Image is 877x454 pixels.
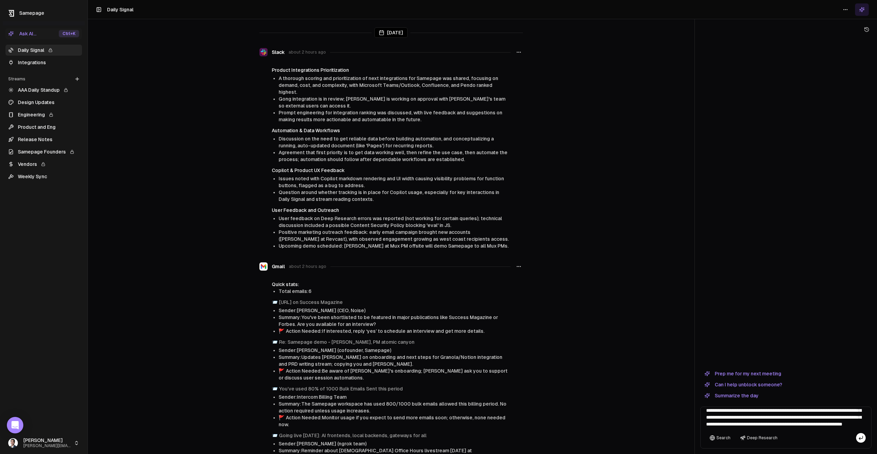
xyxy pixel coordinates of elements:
a: AAA Daily Standup [5,84,82,95]
span: Agreement that first priority is to get data working well, then refine the use case, then automat... [279,150,507,162]
h4: Product Integrations Prioritization [272,67,511,73]
span: User feedback on Deep Research errors was reported (not working for certain queries); technical d... [279,216,502,228]
li: Action Needed: Be aware of [PERSON_NAME]'s onboarding; [PERSON_NAME] ask you to support or discus... [279,367,511,381]
li: Summary: You've been shortlisted to be featured in major publications like Success Magazine or Fo... [279,314,511,328]
span: [PERSON_NAME][EMAIL_ADDRESS] [23,443,71,449]
li: Sender: [PERSON_NAME] (cofounder, Samepage) [279,347,511,354]
img: Slack [259,48,268,56]
span: envelope [272,339,278,345]
a: Design Updates [5,97,82,108]
span: Gong integration is in review; [PERSON_NAME] is working on approval with [PERSON_NAME]'s team so ... [279,96,505,109]
div: Open Intercom Messenger [7,417,23,433]
button: Summarize the day [700,391,763,400]
li: Total emails: 6 [279,288,511,295]
a: Engineering [5,109,82,120]
h4: User Feedback and Outreach [272,207,511,214]
span: envelope [272,299,278,305]
img: Gmail [259,262,268,271]
a: Re: Samepage demo - [PERSON_NAME], PM atomic canyon [279,339,414,345]
button: [PERSON_NAME][PERSON_NAME][EMAIL_ADDRESS] [5,435,82,451]
span: Samepage [19,10,44,16]
span: about 2 hours ago [289,264,326,269]
li: Action Needed: Monitor usage if you expect to send more emails soon; otherwise, none needed now. [279,414,511,428]
a: You’ve used 80% of 1000 Bulk Emails Sent this period [279,386,403,391]
span: Gmail [272,263,285,270]
span: Slack [272,49,284,56]
span: flag [279,368,284,374]
button: Deep Research [737,433,781,443]
button: Search [706,433,734,443]
span: A thorough scoring and prioritization of next integrations for Samepage was shared, focusing on d... [279,76,498,95]
li: Summary: Updates [PERSON_NAME] on onboarding and next steps for Granola/Notion integration and PR... [279,354,511,367]
span: Question around whether tracking is in place for Copilot usage, especially for key interactions i... [279,190,499,202]
a: Weekly Sync [5,171,82,182]
a: Integrations [5,57,82,68]
a: Samepage Founders [5,146,82,157]
button: Can I help unblock someone? [700,381,786,389]
span: Prompt engineering for integration ranking was discussed, with live feedback and suggestions on m... [279,110,502,122]
div: Streams [5,73,82,84]
div: Quick stats: [272,281,511,288]
span: flag [279,415,284,420]
div: Ctrl +K [59,30,79,37]
span: Upcoming demo scheduled: [PERSON_NAME] at Mux PM offsite will demo Samepage to all Mux PMs. [279,243,508,249]
h4: Automation & Data Workflows [272,127,511,134]
li: Action Needed: If interested, reply ‘yes’ to schedule an interview and get more details. [279,328,511,334]
h4: Copilot & Product UX Feedback [272,167,511,174]
span: about 2 hours ago [289,49,326,55]
button: Prep me for my next meeting [700,370,785,378]
a: Going live [DATE]: AI frontends, local backends, gateways for all [279,433,426,438]
img: _image [8,438,18,448]
li: Summary: The Samepage workspace has used 800/1000 bulk emails allowed this billing period. No act... [279,400,511,414]
a: Product and Eng [5,122,82,133]
h1: Daily Signal [107,6,133,13]
a: Vendors [5,159,82,170]
span: Discussion on the need to get reliable data before building automation, and conceptualizing a run... [279,136,494,148]
li: Sender: [PERSON_NAME] (CEO, Noise) [279,307,511,314]
span: envelope [272,386,278,391]
span: Positive marketing outreach feedback: early email campaign brought new accounts ([PERSON_NAME] at... [279,229,509,242]
a: [URL] on Success Magazine [279,299,343,305]
div: Ask AI... [8,30,36,37]
a: Daily Signal [5,45,82,56]
div: [DATE] [374,27,408,38]
a: Release Notes [5,134,82,145]
button: Ask AI...Ctrl+K [5,28,82,39]
span: [PERSON_NAME] [23,438,71,444]
span: flag [279,328,284,334]
li: Sender: Intercom Billing Team [279,394,511,400]
span: Issues noted with Copilot markdown rendering and UI width causing visibility problems for functio... [279,176,504,188]
span: envelope [272,433,278,438]
li: Sender: [PERSON_NAME] (ngrok team) [279,440,511,447]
